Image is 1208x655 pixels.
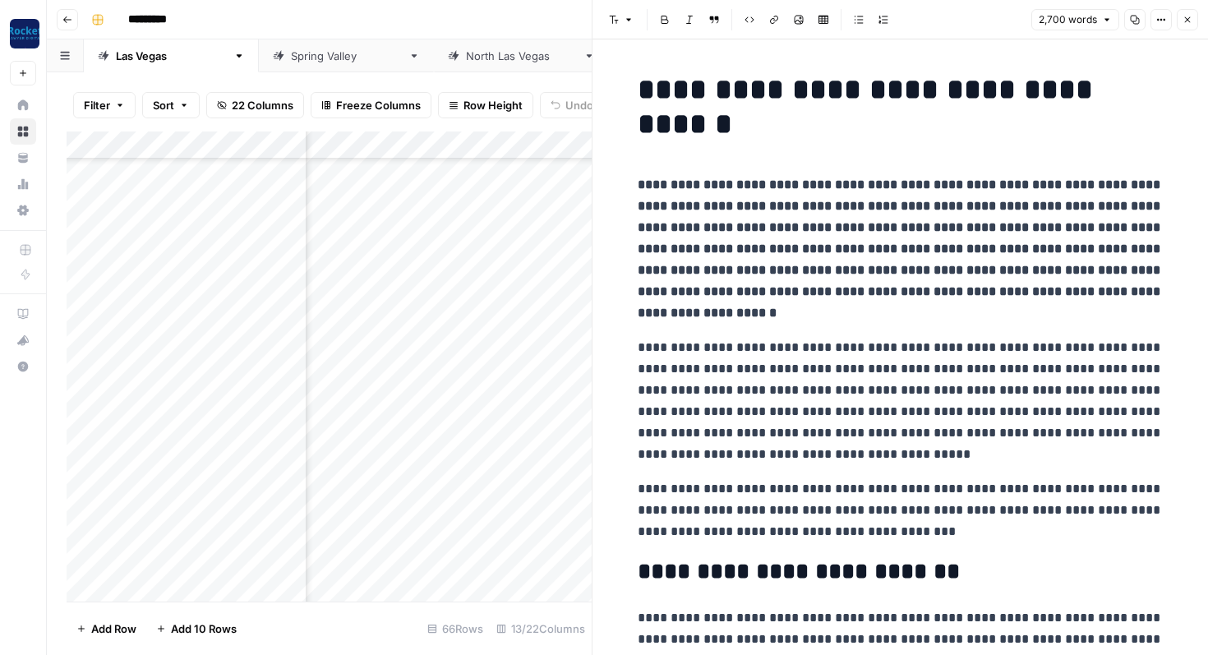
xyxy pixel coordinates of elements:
[10,145,36,171] a: Your Data
[540,92,604,118] button: Undo
[466,48,577,64] div: [GEOGRAPHIC_DATA]
[232,97,293,113] span: 22 Columns
[67,616,146,642] button: Add Row
[10,92,36,118] a: Home
[116,48,227,64] div: [GEOGRAPHIC_DATA]
[206,92,304,118] button: 22 Columns
[565,97,593,113] span: Undo
[73,92,136,118] button: Filter
[10,171,36,197] a: Usage
[336,97,421,113] span: Freeze Columns
[10,353,36,380] button: Help + Support
[84,97,110,113] span: Filter
[10,118,36,145] a: Browse
[10,197,36,224] a: Settings
[311,92,431,118] button: Freeze Columns
[11,328,35,353] div: What's new?
[10,13,36,54] button: Workspace: Rocket Pilots
[146,616,247,642] button: Add 10 Rows
[91,620,136,637] span: Add Row
[10,301,36,327] a: AirOps Academy
[171,620,237,637] span: Add 10 Rows
[142,92,200,118] button: Sort
[84,39,259,72] a: [GEOGRAPHIC_DATA]
[463,97,523,113] span: Row Height
[259,39,434,72] a: [GEOGRAPHIC_DATA]
[438,92,533,118] button: Row Height
[291,48,402,64] div: [GEOGRAPHIC_DATA]
[434,39,609,72] a: [GEOGRAPHIC_DATA]
[1039,12,1097,27] span: 2,700 words
[10,19,39,48] img: Rocket Pilots Logo
[1031,9,1119,30] button: 2,700 words
[10,327,36,353] button: What's new?
[421,616,490,642] div: 66 Rows
[153,97,174,113] span: Sort
[490,616,592,642] div: 13/22 Columns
